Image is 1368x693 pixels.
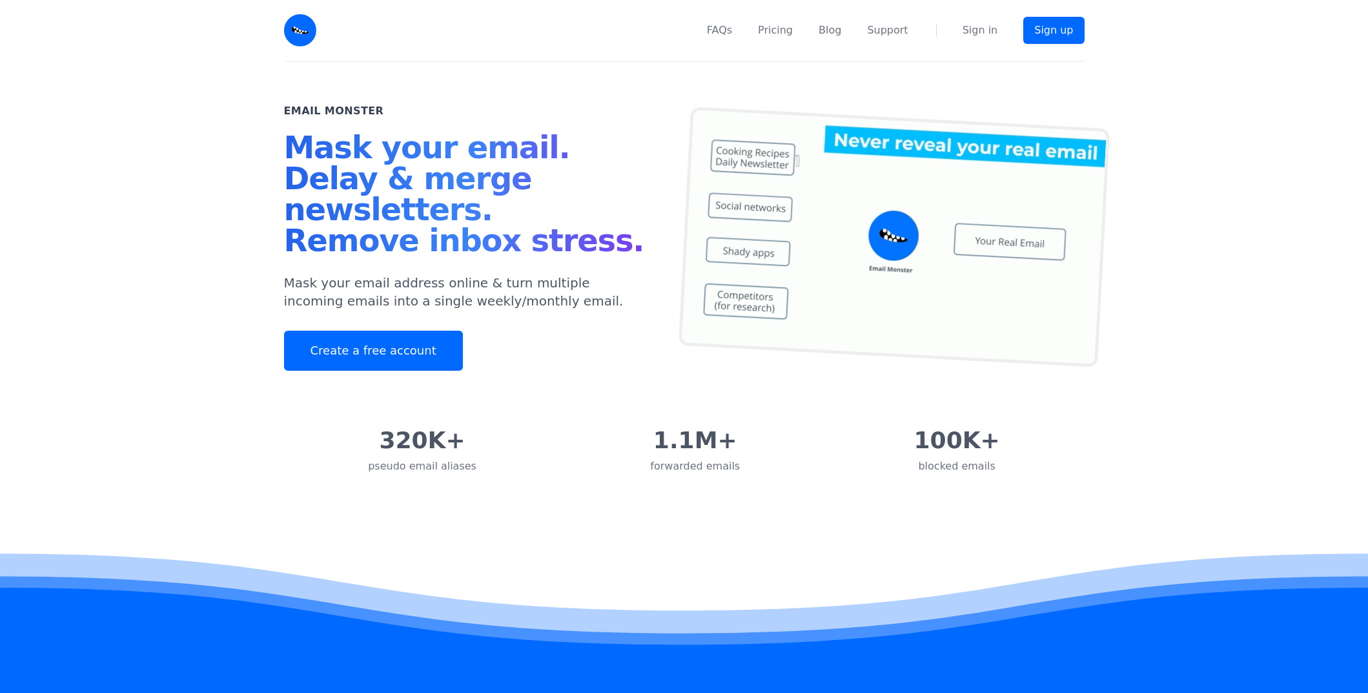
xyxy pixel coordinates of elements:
[819,23,841,38] a: Blog
[368,459,476,474] div: pseudo email aliases
[707,23,732,38] a: FAQs
[678,107,1109,367] img: temp mail, free temporary mail, Temporary Email
[284,14,316,47] img: Email Monster
[284,274,653,310] p: Mask your email address online & turn multiple incoming emails into a single weekly/monthly email.
[914,428,1000,453] div: 100K+
[284,103,384,119] h2: Email Monster
[758,23,793,38] a: Pricing
[867,23,908,38] a: Support
[284,132,653,261] h1: Mask your email. Delay & merge newsletters. Remove inbox stress.
[284,331,463,371] a: Create a free account
[368,428,476,453] div: 320K+
[650,459,740,474] div: forwarded emails
[914,459,1000,474] div: blocked emails
[1023,17,1084,44] a: Sign up
[650,428,740,453] div: 1.1M+
[963,23,998,38] a: Sign in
